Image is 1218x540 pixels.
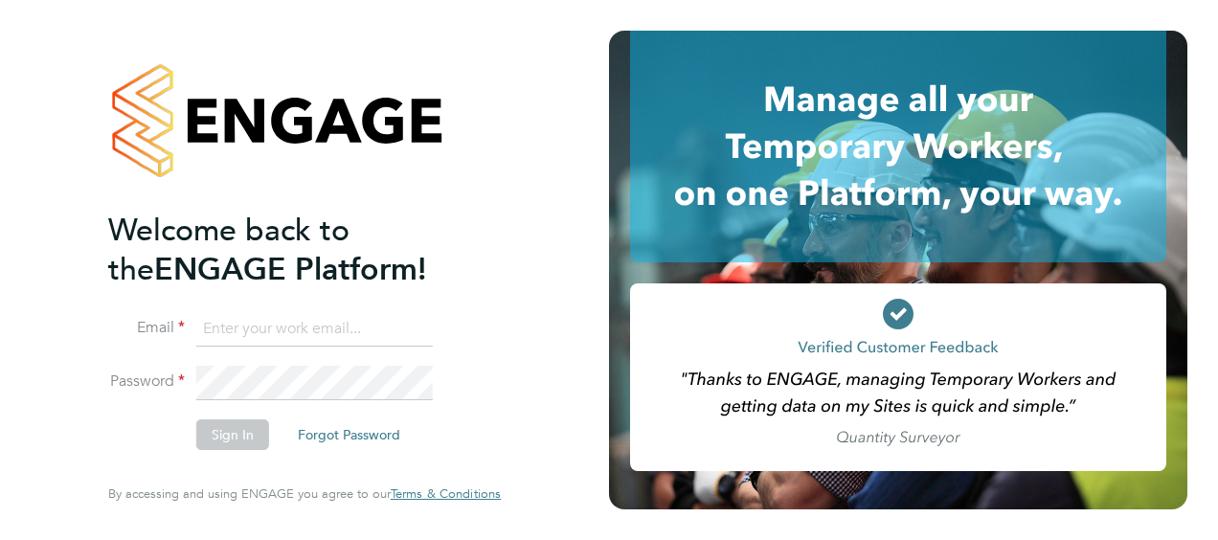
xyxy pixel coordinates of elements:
[196,312,433,347] input: Enter your work email...
[108,371,185,392] label: Password
[108,211,482,289] h2: ENGAGE Platform!
[108,318,185,338] label: Email
[391,485,501,502] span: Terms & Conditions
[108,485,501,502] span: By accessing and using ENGAGE you agree to our
[391,486,501,502] a: Terms & Conditions
[108,212,350,288] span: Welcome back to the
[282,419,416,450] button: Forgot Password
[196,419,269,450] button: Sign In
